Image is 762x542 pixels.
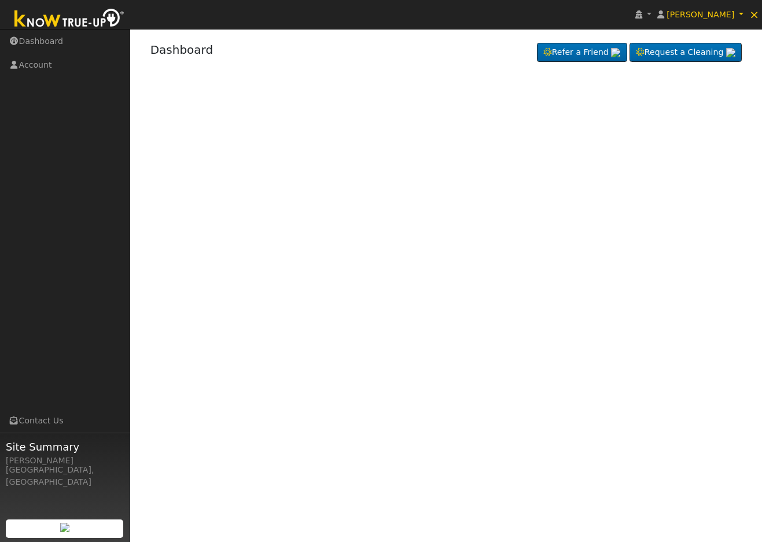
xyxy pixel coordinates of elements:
[60,523,69,532] img: retrieve
[150,43,213,57] a: Dashboard
[667,10,734,19] span: [PERSON_NAME]
[726,48,735,57] img: retrieve
[6,439,124,455] span: Site Summary
[611,48,620,57] img: retrieve
[9,6,130,32] img: Know True-Up
[537,43,627,62] a: Refer a Friend
[6,464,124,488] div: [GEOGRAPHIC_DATA], [GEOGRAPHIC_DATA]
[749,8,759,21] span: ×
[6,455,124,467] div: [PERSON_NAME]
[630,43,742,62] a: Request a Cleaning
